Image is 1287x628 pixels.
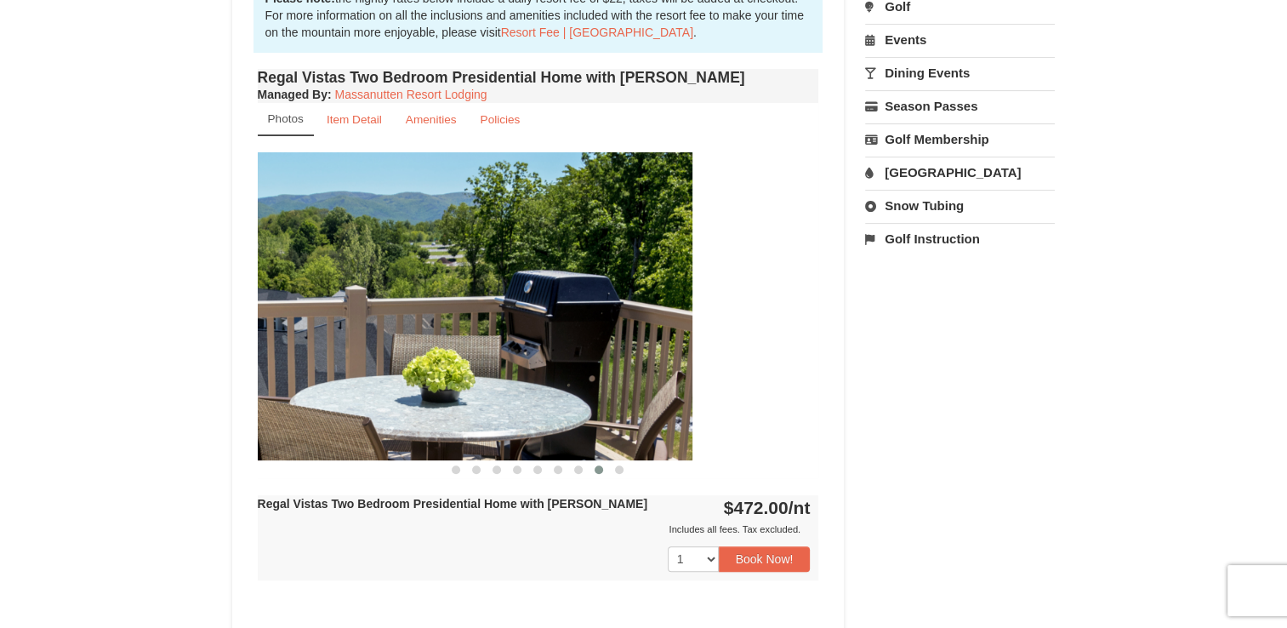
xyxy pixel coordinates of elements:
[258,88,332,101] strong: :
[316,103,393,136] a: Item Detail
[865,57,1055,88] a: Dining Events
[501,26,693,39] a: Resort Fee | [GEOGRAPHIC_DATA]
[865,90,1055,122] a: Season Passes
[327,113,382,126] small: Item Detail
[469,103,531,136] a: Policies
[335,88,487,101] a: Massanutten Resort Lodging
[258,88,327,101] span: Managed By
[258,69,819,86] h4: Regal Vistas Two Bedroom Presidential Home with [PERSON_NAME]
[865,157,1055,188] a: [GEOGRAPHIC_DATA]
[789,498,811,517] span: /nt
[865,223,1055,254] a: Golf Instruction
[395,103,468,136] a: Amenities
[865,123,1055,155] a: Golf Membership
[724,498,811,517] strong: $472.00
[865,190,1055,221] a: Snow Tubing
[258,521,811,538] div: Includes all fees. Tax excluded.
[865,24,1055,55] a: Events
[480,113,520,126] small: Policies
[406,113,457,126] small: Amenities
[258,103,314,136] a: Photos
[268,112,304,125] small: Photos
[258,497,647,511] strong: Regal Vistas Two Bedroom Presidential Home with [PERSON_NAME]
[719,546,811,572] button: Book Now!
[131,152,692,460] img: 18876286-44-cfdc76d7.jpg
